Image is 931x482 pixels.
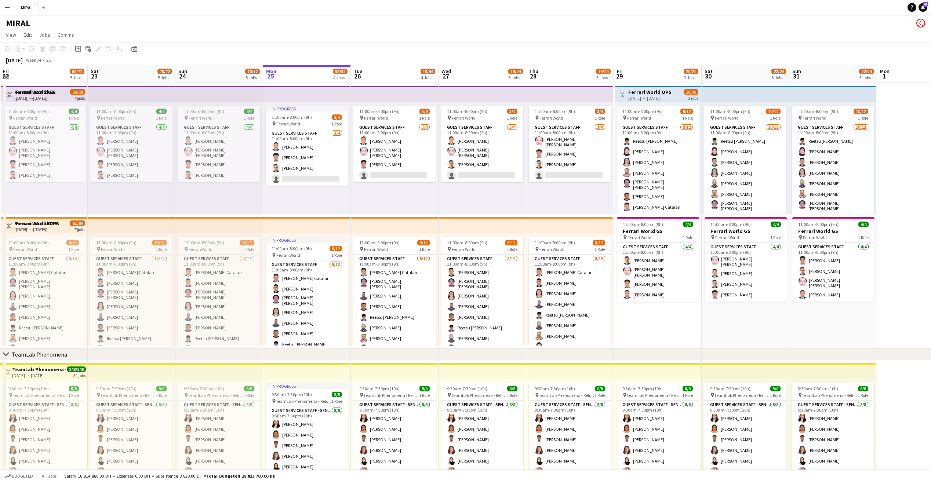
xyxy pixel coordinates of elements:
span: Ferrari World [276,121,300,127]
app-card-role: Guest Services Staff3/411:00am-8:00pm (9h)[PERSON_NAME][PERSON_NAME] [PERSON_NAME][PERSON_NAME] [353,123,436,182]
span: 28 [528,72,538,80]
span: 3/4 [507,109,517,114]
app-job-card: In progress11:00am-8:00pm (9h)9/12 Ferrari World1 RoleGuest Services Staff9/1211:00am-8:00pm (9h)... [266,237,348,346]
div: 7 jobs [75,226,85,232]
app-job-card: 11:00am-8:00pm (9h)10/12 Ferrari World1 RoleGuest Services Staff10/1211:00am-8:00pm (9h)Reetsu [P... [704,106,786,214]
h1: MIRAL [6,18,30,29]
app-job-card: 11:00am-8:00pm (9h)8/12 Ferrari World1 RoleGuest Services Staff8/1211:00am-8:00pm (9h)Reetsu [PER... [617,106,699,214]
span: 8/12 [417,240,430,245]
span: Ferrari World [189,247,212,252]
span: Ferrari World [13,247,37,252]
span: 1 Role [244,392,254,398]
button: Budgeted [4,472,34,480]
span: Mon [880,68,890,74]
span: 9:30am-7:30pm (10h) [710,386,750,391]
span: 8/8 [595,386,605,391]
span: 8/8 [683,386,693,391]
span: 1 Role [858,115,868,121]
span: 1 Role [683,235,693,240]
span: Ferrari World [803,235,827,240]
div: 3 Jobs [684,75,698,80]
span: 11:00am-8:00pm (9h) [535,240,575,245]
span: teamLab Phenomena - Relievers [803,392,858,398]
span: Mon [266,68,276,74]
span: Week 34 [24,57,43,63]
span: 8/8 [507,386,517,391]
span: 23 [90,72,99,80]
span: 22 [2,72,9,80]
app-job-card: 11:00am-8:00pm (9h)8/12 Ferrari World1 RoleGuest Services Staff8/1211:00am-8:00pm (9h)[PERSON_NAM... [441,237,523,346]
span: Ferrari World [539,115,563,121]
app-card-role: Guest Services Staff8/1211:00am-8:00pm (9h)[PERSON_NAME] Catalan[PERSON_NAME] [PERSON_NAME][GEOGR... [353,255,436,399]
app-job-card: In progress11:00am-8:00pm (9h)3/4 Ferrari World1 RoleGuest Services Staff3/411:00am-8:00pm (9h)[P... [266,106,348,186]
span: Ferrari World [452,247,476,252]
h3: Ferrari World GS [16,89,56,95]
app-card-role: Guest Services Staff4/411:00am-8:00pm (9h)[PERSON_NAME][PERSON_NAME] [PERSON_NAME][PERSON_NAME][P... [617,243,699,302]
span: 8/8 [156,386,167,391]
span: 11:00am-8:00pm (9h) [359,240,400,245]
span: 10/12 [152,240,167,245]
span: 11:00am-8:00pm (9h) [272,114,312,120]
div: GST [46,57,53,63]
app-job-card: 11:00am-8:00pm (9h)10/12 Ferrari World1 RoleGuest Services Staff10/1211:00am-8:00pm (9h)[PERSON_N... [178,237,260,346]
div: [DATE] → [DATE] [16,95,56,101]
span: Fri [3,68,9,74]
span: 11:00am-8:00pm (9h) [184,109,224,114]
div: Salary 18 814 880.00 DH + Expenses 0.00 DH + Subsistence 8 820.00 DH = [64,473,276,479]
span: 58/62 [333,69,348,74]
div: 7 jobs [75,95,85,101]
span: 8/12 [680,109,693,114]
app-job-card: 11:00am-8:00pm (9h)4/4 Ferrari World1 RoleGuest Services Staff4/411:00am-8:00pm (9h)[PERSON_NAME]... [3,106,85,182]
span: 1 Role [331,398,342,404]
app-card-role: Guest Services Staff4/411:00am-8:00pm (9h)[PERSON_NAME][PERSON_NAME] [PERSON_NAME][PERSON_NAME][P... [178,123,260,182]
span: Edit [23,32,32,38]
span: 1 Role [68,115,79,121]
span: 22/24 [771,69,786,74]
a: Comms [55,30,77,40]
span: 1 Role [331,121,342,127]
app-card-role: Guest Services Staff9/1211:00am-8:00pm (9h)[PERSON_NAME] Catalan[PERSON_NAME][PERSON_NAME] [PERSO... [266,260,348,405]
app-card-role: Guest Services Staff4/411:00am-8:00pm (9h)[PERSON_NAME] [PERSON_NAME][PERSON_NAME][PERSON_NAME][P... [705,243,787,302]
span: 70/72 [157,69,172,74]
span: Ferrari World [101,247,125,252]
span: 1 Role [419,115,430,121]
span: 10/12 [240,240,254,245]
span: 4/4 [156,109,167,114]
span: Budgeted [12,474,33,479]
span: 19/44 [421,69,435,74]
app-card-role: Guest Services Staff3/411:00am-8:00pm (9h)[PERSON_NAME] [PERSON_NAME][PERSON_NAME][PERSON_NAME] [529,123,611,182]
span: 1 Role [244,115,254,121]
span: 10/12 [766,109,781,114]
div: 11:00am-8:00pm (9h)10/12 Ferrari World1 RoleGuest Services Staff10/1211:00am-8:00pm (9h)Reetsu [P... [792,106,874,214]
span: 1 Role [682,115,693,121]
span: Sun [178,68,187,74]
span: Jobs [39,32,50,38]
span: 9:30am-7:30pm (10h) [184,386,224,391]
span: Thu [529,68,538,74]
span: 29 [616,72,623,80]
span: 11:00am-8:00pm (9h) [184,240,224,245]
span: 1 Role [507,392,517,398]
span: 11:00am-8:00pm (9h) [622,109,663,114]
div: 11:00am-8:00pm (9h)8/12 Ferrari World1 RoleGuest Services Staff8/1211:00am-8:00pm (9h)[PERSON_NAM... [353,237,436,346]
span: Comms [58,32,74,38]
span: teamLab Phenomena - Relievers [452,392,507,398]
span: 8/8 [419,386,430,391]
span: Sat [705,68,713,74]
h3: Ferrari World OPS [16,220,59,227]
span: Ferrari World [276,252,300,258]
span: 8/8 [69,386,79,391]
span: 9:30am-7:30pm (10h) [535,386,575,391]
span: teamLab Phenomena - Relievers [364,392,419,398]
span: 1 Role [68,392,79,398]
div: 11:00am-8:00pm (9h)8/12 Ferrari World1 RoleGuest Services Staff8/1211:00am-8:00pm (9h)[PERSON_NAM... [3,237,85,346]
span: Ferrari World [189,115,212,121]
h3: TeamLab Phenomena - Relievers [12,366,67,373]
app-card-role: Guest Services Staff8/1211:00am-8:00pm (9h)Reetsu [PERSON_NAME][PERSON_NAME][PERSON_NAME][PERSON_... [617,123,699,267]
span: 11:00am-8:00pm (9h) [798,109,838,114]
span: 24/28 [70,89,85,95]
span: 68/72 [70,69,84,74]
